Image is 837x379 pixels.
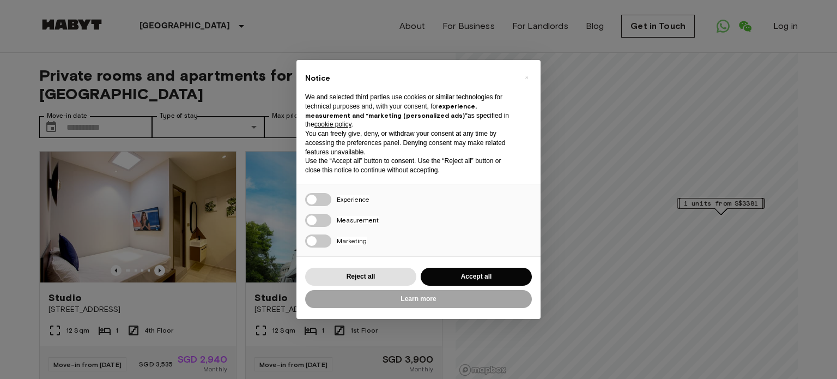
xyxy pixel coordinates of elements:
span: Measurement [337,216,379,224]
p: You can freely give, deny, or withdraw your consent at any time by accessing the preferences pane... [305,129,514,157]
p: Use the “Accept all” button to consent. Use the “Reject all” button or close this notice to conti... [305,157,514,175]
p: We and selected third parties use cookies or similar technologies for technical purposes and, wit... [305,93,514,129]
button: Accept all [421,268,532,286]
span: Experience [337,195,369,203]
span: Marketing [337,237,367,245]
strong: experience, measurement and “marketing (personalized ads)” [305,102,477,119]
h2: Notice [305,73,514,84]
button: Learn more [305,290,532,308]
a: cookie policy [314,121,351,128]
button: Close this notice [518,69,535,86]
button: Reject all [305,268,416,286]
span: × [525,71,529,84]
